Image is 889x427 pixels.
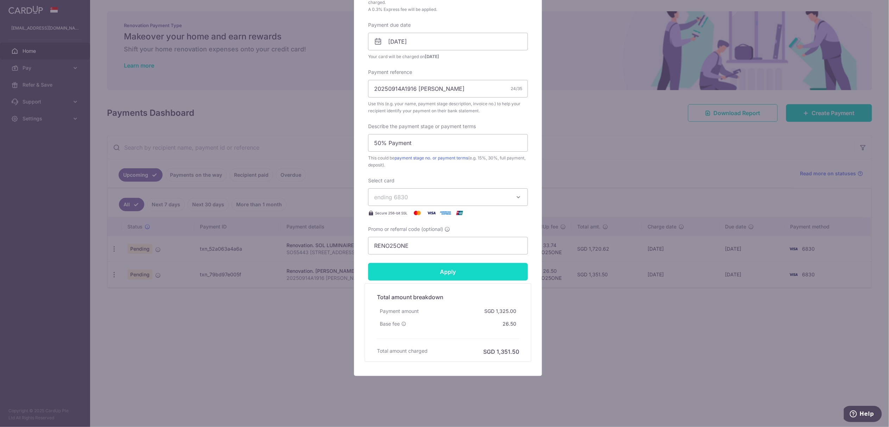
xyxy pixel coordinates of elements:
label: Payment reference [368,69,412,76]
span: [DATE] [425,54,439,59]
div: 26.50 [500,318,519,330]
label: Payment due date [368,21,411,29]
div: SGD 1,325.00 [481,305,519,318]
span: Base fee [380,320,400,327]
input: Apply [368,263,528,281]
button: ending 6830 [368,188,528,206]
span: This could be (e.g. 15%, 30%, full payment, deposit). [368,155,528,169]
h5: Total amount breakdown [377,293,519,301]
img: American Express [439,209,453,217]
h6: SGD 1,351.50 [483,347,519,356]
h6: Total amount charged [377,347,428,354]
input: DD / MM / YYYY [368,33,528,50]
iframe: Opens a widget where you can find more information [844,406,882,423]
span: Promo or referral code (optional) [368,226,443,233]
img: Visa [424,209,439,217]
span: Your card will be charged on [368,53,528,60]
span: ending 6830 [374,194,408,201]
img: UnionPay [453,209,467,217]
img: Mastercard [410,209,424,217]
label: Select card [368,177,395,184]
div: Payment amount [377,305,422,318]
label: Describe the payment stage or payment terms [368,123,476,130]
div: A 0.3% Express fee will be applied. [368,6,528,13]
a: payment stage no. or payment terms [395,155,468,161]
span: Use this (e.g. your name, payment stage description, invoice no.) to help your recipient identify... [368,100,528,114]
span: Secure 256-bit SSL [375,210,408,216]
div: 24/35 [511,85,522,92]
